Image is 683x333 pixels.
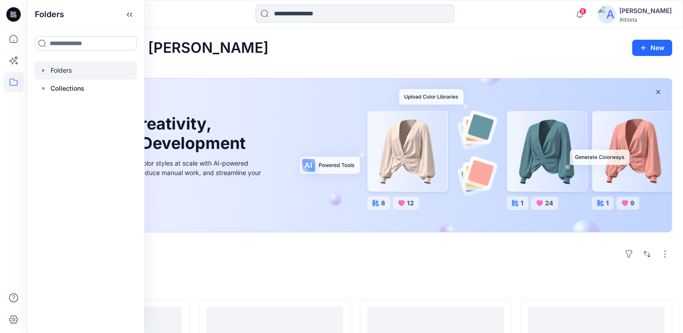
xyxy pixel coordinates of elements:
[598,5,616,23] img: avatar
[51,83,84,94] p: Collections
[619,5,672,16] div: [PERSON_NAME]
[38,279,672,290] h4: Styles
[619,16,672,23] div: Athleta
[38,40,269,56] h2: Welcome back, [PERSON_NAME]
[60,114,250,153] h1: Unleash Creativity, Speed Up Development
[632,40,672,56] button: New
[60,198,263,216] a: Discover more
[579,8,586,15] span: 8
[60,158,263,187] div: Explore ideas faster and recolor styles at scale with AI-powered tools that boost creativity, red...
